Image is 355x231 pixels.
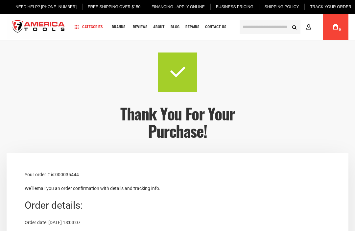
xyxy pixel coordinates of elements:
[202,23,229,31] a: Contact Us
[182,23,202,31] a: Repairs
[133,25,147,29] span: Reviews
[205,25,226,29] span: Contact Us
[72,23,106,31] a: Categories
[112,25,125,29] span: Brands
[120,102,235,142] span: Thank you for your purchase!
[150,23,168,31] a: About
[25,219,330,226] div: Order date: [DATE] 18:03:07
[329,14,342,40] a: 0
[109,23,128,31] a: Brands
[25,185,330,192] p: We'll email you an order confirmation with details and tracking info.
[339,28,341,31] span: 0
[25,171,330,178] p: Your order # is:
[288,21,300,33] button: Search
[168,23,182,31] a: Blog
[55,172,79,177] span: 000035444
[265,5,299,9] span: Shipping Policy
[7,15,70,39] a: store logo
[7,15,70,39] img: America Tools
[25,199,330,213] div: Order details:
[75,25,103,29] span: Categories
[153,25,165,29] span: About
[171,25,179,29] span: Blog
[130,23,150,31] a: Reviews
[185,25,199,29] span: Repairs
